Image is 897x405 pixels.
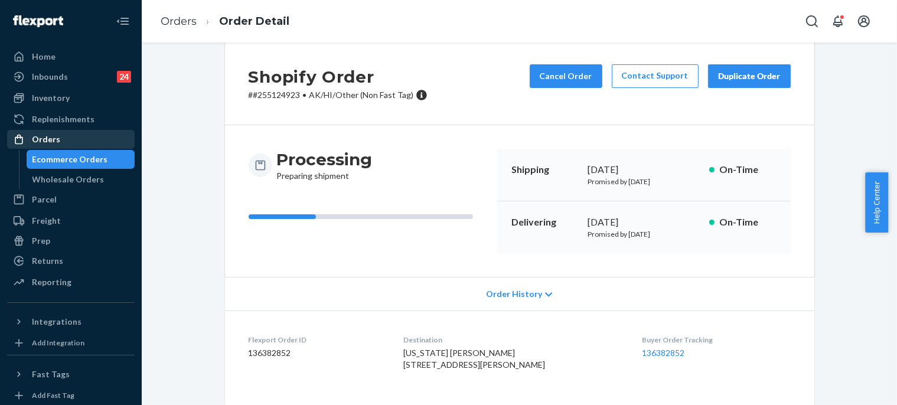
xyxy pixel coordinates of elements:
p: # #255124923 [249,89,428,101]
div: Parcel [32,194,57,205]
p: On-Time [719,215,777,229]
button: Cancel Order [530,64,602,88]
div: Prep [32,235,50,247]
h2: Shopify Order [249,64,428,89]
a: Inbounds24 [7,67,135,86]
span: • [303,90,307,100]
button: Help Center [865,172,888,233]
p: Delivering [511,215,579,229]
a: Contact Support [612,64,699,88]
a: Add Integration [7,336,135,350]
dd: 136382852 [249,347,385,359]
button: Open notifications [826,9,850,33]
button: Integrations [7,312,135,331]
div: Returns [32,255,63,267]
button: Fast Tags [7,365,135,384]
div: Duplicate Order [718,70,781,82]
div: Reporting [32,276,71,288]
div: Preparing shipment [277,149,373,182]
button: Open Search Box [800,9,824,33]
a: Add Fast Tag [7,388,135,403]
a: Prep [7,231,135,250]
ol: breadcrumbs [151,4,299,39]
div: Ecommerce Orders [32,153,108,165]
dt: Destination [403,335,623,345]
div: [DATE] [588,163,700,177]
h3: Processing [277,149,373,170]
div: Freight [32,215,61,227]
div: Orders [32,133,60,145]
a: Order Detail [219,15,289,28]
button: Duplicate Order [708,64,791,88]
a: Reporting [7,273,135,292]
a: Orders [7,130,135,149]
span: [US_STATE] [PERSON_NAME] [STREET_ADDRESS][PERSON_NAME] [403,348,545,370]
a: Freight [7,211,135,230]
a: Home [7,47,135,66]
a: Inventory [7,89,135,107]
p: Promised by [DATE] [588,177,700,187]
p: On-Time [719,163,777,177]
div: Home [32,51,56,63]
a: Replenishments [7,110,135,129]
a: Returns [7,252,135,270]
div: 24 [117,71,131,83]
a: Wholesale Orders [27,170,135,189]
div: Integrations [32,316,81,328]
span: Order History [486,288,542,300]
a: Orders [161,15,197,28]
div: Add Fast Tag [32,390,74,400]
img: Flexport logo [13,15,63,27]
div: Fast Tags [32,368,70,380]
a: Ecommerce Orders [27,150,135,169]
dt: Flexport Order ID [249,335,385,345]
button: Close Navigation [111,9,135,33]
a: 136382852 [642,348,684,358]
button: Open account menu [852,9,876,33]
div: Inbounds [32,71,68,83]
p: Promised by [DATE] [588,229,700,239]
p: Shipping [511,163,579,177]
span: AK/HI/Other (Non Fast Tag) [309,90,414,100]
div: Inventory [32,92,70,104]
div: Replenishments [32,113,94,125]
div: Add Integration [32,338,84,348]
div: Wholesale Orders [32,174,105,185]
dt: Buyer Order Tracking [642,335,791,345]
div: [DATE] [588,215,700,229]
a: Parcel [7,190,135,209]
